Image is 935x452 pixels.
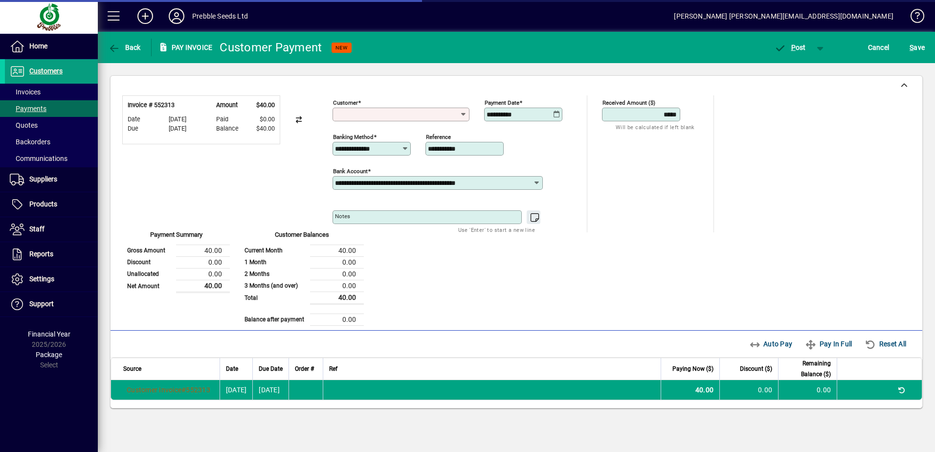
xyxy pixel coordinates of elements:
[29,275,54,283] span: Settings
[817,386,831,394] span: 0.00
[295,363,314,374] span: Order #
[29,300,54,308] span: Support
[5,117,98,134] a: Quotes
[176,256,230,268] td: 0.00
[758,386,772,394] span: 0.00
[329,363,337,374] span: Ref
[310,314,364,325] td: 0.00
[29,225,45,233] span: Staff
[256,124,275,134] span: $40.00
[910,44,913,51] span: S
[310,292,364,304] td: 40.00
[10,121,38,129] span: Quotes
[791,44,796,51] span: P
[333,99,358,106] mat-label: Customer
[861,335,910,353] button: Reset All
[310,256,364,268] td: 0.00
[333,134,374,140] mat-label: Banking method
[5,242,98,267] a: Reports
[426,134,451,140] mat-label: Reference
[256,101,275,110] span: $40.00
[122,256,176,268] td: Discount
[5,100,98,117] a: Payments
[5,192,98,217] a: Products
[866,39,892,56] button: Cancel
[122,245,176,256] td: Gross Amount
[240,268,310,280] td: 2 Months
[122,280,176,292] td: Net Amount
[5,267,98,292] a: Settings
[865,336,906,352] span: Reset All
[240,245,310,256] td: Current Month
[220,40,322,55] div: Customer Payment
[10,88,41,96] span: Invoices
[695,386,713,394] span: 40.00
[28,330,70,338] span: Financial Year
[108,44,141,51] span: Back
[127,386,181,394] span: Customer Invoice
[335,45,348,51] span: NEW
[485,99,519,106] mat-label: Payment Date
[674,8,893,24] div: [PERSON_NAME] [PERSON_NAME][EMAIL_ADDRESS][DOMAIN_NAME]
[310,268,364,280] td: 0.00
[176,280,230,292] td: 40.00
[458,224,535,235] mat-hint: Use 'Enter' to start a new line
[216,115,228,124] span: Paid
[903,2,923,34] a: Knowledge Base
[226,386,247,394] span: [DATE]
[169,115,186,124] span: [DATE]
[769,39,811,56] button: Post
[216,124,239,134] span: Balance
[5,292,98,316] a: Support
[5,34,98,59] a: Home
[240,280,310,292] td: 3 Months (and over)
[784,358,831,380] span: Remaining Balance ($)
[130,7,161,25] button: Add
[333,168,368,175] mat-label: Bank Account
[5,150,98,167] a: Communications
[672,363,713,374] span: Paying Now ($)
[29,175,57,183] span: Suppliers
[29,200,57,208] span: Products
[602,99,655,106] mat-label: Received Amount ($)
[98,39,152,56] app-page-header-button: Back
[5,167,98,192] a: Suppliers
[310,280,364,292] td: 0.00
[240,314,310,325] td: Balance after payment
[907,39,927,56] button: Save
[10,155,67,162] span: Communications
[152,40,213,55] div: Pay Invoice
[5,84,98,100] a: Invoices
[176,245,230,256] td: 40.00
[10,138,50,146] span: Backorders
[5,217,98,242] a: Staff
[240,292,310,304] td: Total
[216,101,238,110] span: Amount
[128,124,138,134] span: Due
[192,8,248,24] div: Prebble Seeds Ltd
[240,256,310,268] td: 1 Month
[910,40,925,55] span: ave
[181,386,186,394] span: #
[29,67,63,75] span: Customers
[801,335,856,353] button: Pay In Full
[259,363,283,374] span: Due Date
[226,363,238,374] span: Date
[240,230,364,245] div: Customer Balances
[122,230,230,245] div: Payment Summary
[805,336,852,352] span: Pay In Full
[36,351,62,359] span: Package
[169,124,186,134] span: [DATE]
[310,245,364,256] td: 40.00
[616,121,694,133] mat-hint: Will be calculated if left blank
[774,44,806,51] span: ost
[240,232,364,326] app-page-summary-card: Customer Balances
[335,213,350,220] mat-label: Notes
[868,40,890,55] span: Cancel
[122,268,176,280] td: Unallocated
[128,115,140,124] span: Date
[260,115,275,124] span: $0.00
[122,232,230,293] app-page-summary-card: Payment Summary
[123,384,214,395] a: Customer Invoice#552313
[128,101,186,110] div: Invoice # 552313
